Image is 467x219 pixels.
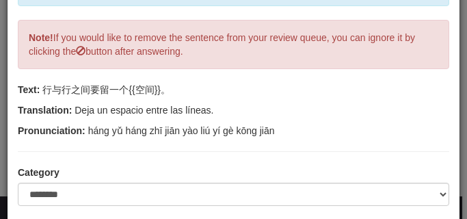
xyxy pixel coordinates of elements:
[18,166,59,179] label: Category
[29,32,53,43] strong: Note!
[18,83,449,96] p: 行与行之间要留一个{{空间}}。
[18,103,449,117] p: Deja un espacio entre las líneas.
[18,125,85,136] strong: Pronunciation:
[18,124,449,138] p: háng yǔ háng zhī jiān yào liú yí gè kōng jiān
[18,84,40,95] strong: Text:
[18,20,449,69] p: If you would like to remove the sentence from your review queue, you can ignore it by clicking th...
[18,105,72,116] strong: Translation:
